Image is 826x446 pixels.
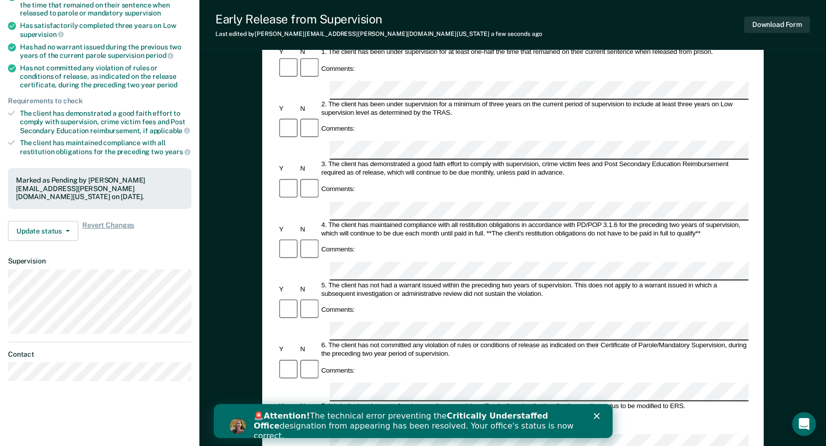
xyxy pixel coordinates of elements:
[320,281,748,298] div: 5. The client has not had a warrant issued within the preceding two years of supervision. This do...
[165,148,190,156] span: years
[277,105,298,113] div: Y
[320,402,748,411] div: 7. It is in the best interest of society, per the supervising officer's discretion for the client...
[215,12,542,26] div: Early Release from Supervision
[277,225,298,233] div: Y
[20,43,191,60] div: Has had no warrant issued during the previous two years of the current parole supervision
[215,30,542,37] div: Last edited by [PERSON_NAME][EMAIL_ADDRESS][PERSON_NAME][DOMAIN_NAME][US_STATE]
[20,109,191,135] div: The client has demonstrated a good faith effort to comply with supervision, crime victim fees and...
[299,105,320,113] div: N
[125,9,161,17] span: supervision
[320,185,356,194] div: Comments:
[320,342,748,359] div: 6. The client has not committed any violation of rules or conditions of release as indicated on t...
[277,402,298,411] div: Y
[744,16,810,33] button: Download Form
[491,30,542,37] span: a few seconds ago
[320,366,356,375] div: Comments:
[299,225,320,233] div: N
[277,48,298,57] div: Y
[20,21,191,38] div: Has satisfactorily completed three years on Low
[320,48,748,57] div: 1. The client has been under supervision for at least one-half the time that remained on their cu...
[277,165,298,174] div: Y
[8,97,191,105] div: Requirements to check
[320,100,748,117] div: 2. The client has been under supervision for a minimum of three years on the current period of su...
[146,51,173,59] span: period
[8,350,191,359] dt: Contact
[50,7,96,16] b: Attention!
[380,9,390,15] div: Close
[320,161,748,178] div: 3. The client has demonstrated a good faith effort to comply with supervision, crime victim fees ...
[16,176,183,201] div: Marked as Pending by [PERSON_NAME][EMAIL_ADDRESS][PERSON_NAME][DOMAIN_NAME][US_STATE] on [DATE].
[40,7,334,26] b: Critically Understaffed Office
[150,127,190,135] span: applicable
[8,257,191,265] dt: Supervision
[277,285,298,294] div: Y
[320,65,356,73] div: Comments:
[299,346,320,354] div: N
[320,221,748,238] div: 4. The client has maintained compliance with all restitution obligations in accordance with PD/PO...
[214,404,613,438] iframe: Intercom live chat banner
[277,346,298,354] div: Y
[20,30,64,38] span: supervision
[157,81,177,89] span: period
[82,221,134,241] span: Revert Changes
[299,402,320,411] div: N
[792,412,816,436] iframe: Intercom live chat
[40,7,367,37] div: 🚨 The technical error preventing the designation from appearing has been resolved. Your office's ...
[320,245,356,254] div: Comments:
[8,221,78,241] button: Update status
[299,285,320,294] div: N
[299,48,320,57] div: N
[20,64,191,89] div: Has not committed any violation of rules or conditions of release, as indicated on the release ce...
[320,125,356,134] div: Comments:
[299,165,320,174] div: N
[20,139,191,156] div: The client has maintained compliance with all restitution obligations for the preceding two
[320,306,356,314] div: Comments:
